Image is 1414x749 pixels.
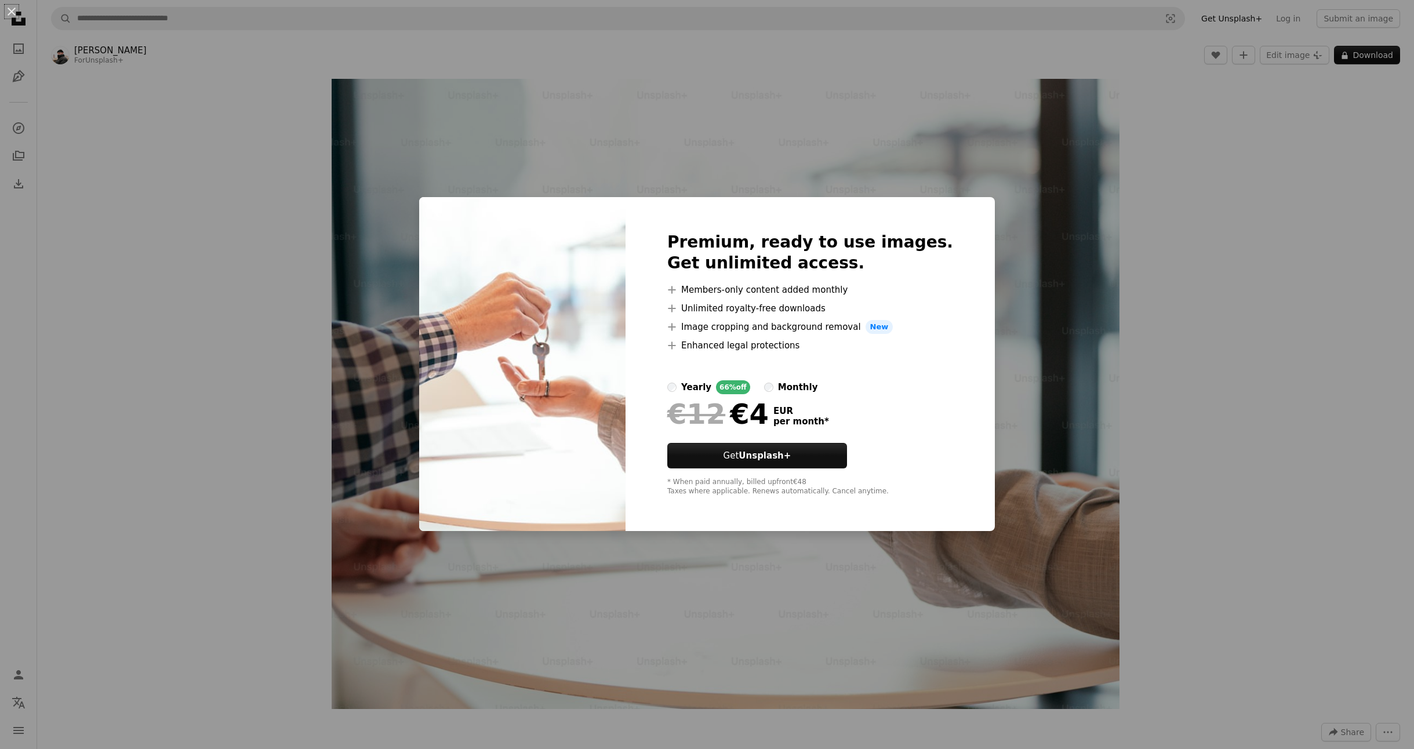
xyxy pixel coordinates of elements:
li: Unlimited royalty-free downloads [667,301,953,315]
div: yearly [681,380,711,394]
input: yearly66%off [667,383,677,392]
li: Image cropping and background removal [667,320,953,334]
span: New [866,320,893,334]
li: Enhanced legal protections [667,339,953,352]
strong: Unsplash+ [739,450,791,461]
div: monthly [778,380,818,394]
div: * When paid annually, billed upfront €48 Taxes where applicable. Renews automatically. Cancel any... [667,478,953,496]
button: GetUnsplash+ [667,443,847,468]
img: premium_photo-1678208873704-29c8259777eb [419,197,626,531]
span: EUR [773,406,829,416]
span: €12 [667,399,725,429]
li: Members-only content added monthly [667,283,953,297]
span: per month * [773,416,829,427]
input: monthly [764,383,773,392]
div: 66% off [716,380,750,394]
h2: Premium, ready to use images. Get unlimited access. [667,232,953,274]
div: €4 [667,399,769,429]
